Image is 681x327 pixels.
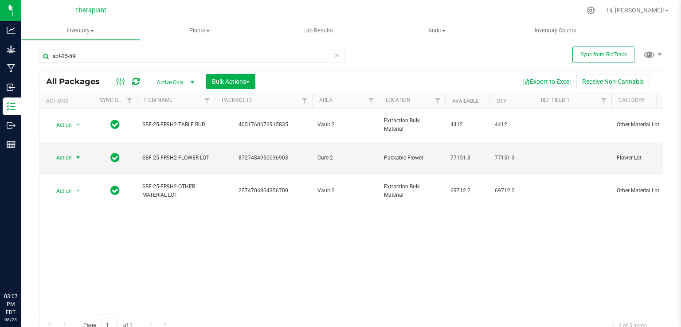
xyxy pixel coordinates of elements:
span: In Sync [110,152,120,164]
p: 03:07 PM EDT [4,292,17,316]
div: Actions [46,98,89,104]
inline-svg: Inbound [7,83,16,92]
span: SBF-25-FR9H2-OTHER MATERIAL LOT [142,183,209,199]
a: Available [452,98,479,104]
a: Filter [200,93,215,108]
button: Export to Excel [517,74,576,89]
a: Category [618,97,645,103]
inline-svg: Grow [7,45,16,54]
inline-svg: Inventory [7,102,16,111]
a: Ref Field 1 [541,97,570,103]
inline-svg: Manufacturing [7,64,16,73]
span: select [73,119,84,131]
span: Inventory Counts [523,27,588,35]
span: 4412 [450,121,484,129]
inline-svg: Analytics [7,26,16,35]
span: select [73,152,84,164]
a: Package ID [222,97,252,103]
span: Audit [378,27,496,35]
a: Filter [431,93,445,108]
span: 69712.2 [450,187,484,195]
span: Plants [141,27,258,35]
iframe: Resource center [9,256,35,283]
span: Packable Flower [384,154,440,162]
span: Extraction Bulk Material [384,117,440,133]
span: In Sync [110,118,120,131]
span: Extraction Bulk Material [384,183,440,199]
a: Sync Status [100,97,134,103]
a: Qty [497,98,506,104]
a: Filter [597,93,611,108]
span: Inventory [21,27,140,35]
button: Sync from BioTrack [572,47,634,62]
a: Audit [377,21,496,40]
a: Location [386,97,411,103]
span: 69712.2 [495,187,528,195]
a: Inventory [21,21,140,40]
a: Plants [140,21,259,40]
span: select [73,185,84,197]
inline-svg: Outbound [7,121,16,130]
button: Receive Non-Cannabis [576,74,650,89]
a: Filter [364,93,379,108]
div: Manage settings [585,6,596,15]
span: Action [48,119,72,131]
span: Vault 2 [317,187,373,195]
span: 77151.3 [495,154,528,162]
span: SBF-25-FR9H2-FLOWER LOT [142,154,209,162]
span: Lab Results [291,27,345,35]
a: Area [319,97,333,103]
a: Filter [122,93,137,108]
span: Action [48,152,72,164]
span: All Packages [46,77,109,86]
span: SBF-25-FR9H2-TABLE BUD [142,121,209,129]
a: Item Name [144,97,172,103]
inline-svg: Reports [7,140,16,149]
input: Search Package ID, Item Name, SKU, Lot or Part Number... [39,50,344,63]
span: 4412 [495,121,528,129]
span: Sync from BioTrack [580,51,627,58]
a: Filter [297,93,312,108]
span: Bulk Actions [212,78,250,85]
span: In Sync [110,184,120,197]
div: 2574704804356700 [213,187,313,195]
span: Clear [334,50,340,61]
span: 77151.3 [450,154,484,162]
span: Theraplant [75,7,106,14]
span: Action [48,185,72,197]
span: Hi, [PERSON_NAME]! [607,7,664,14]
button: Bulk Actions [206,74,255,89]
a: Inventory Counts [496,21,615,40]
div: 8727484950036903 [213,154,313,162]
div: 4051760676915835 [213,121,313,129]
p: 08/25 [4,316,17,323]
span: Vault 2 [317,121,373,129]
span: Cure 2 [317,154,373,162]
a: Lab Results [259,21,378,40]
